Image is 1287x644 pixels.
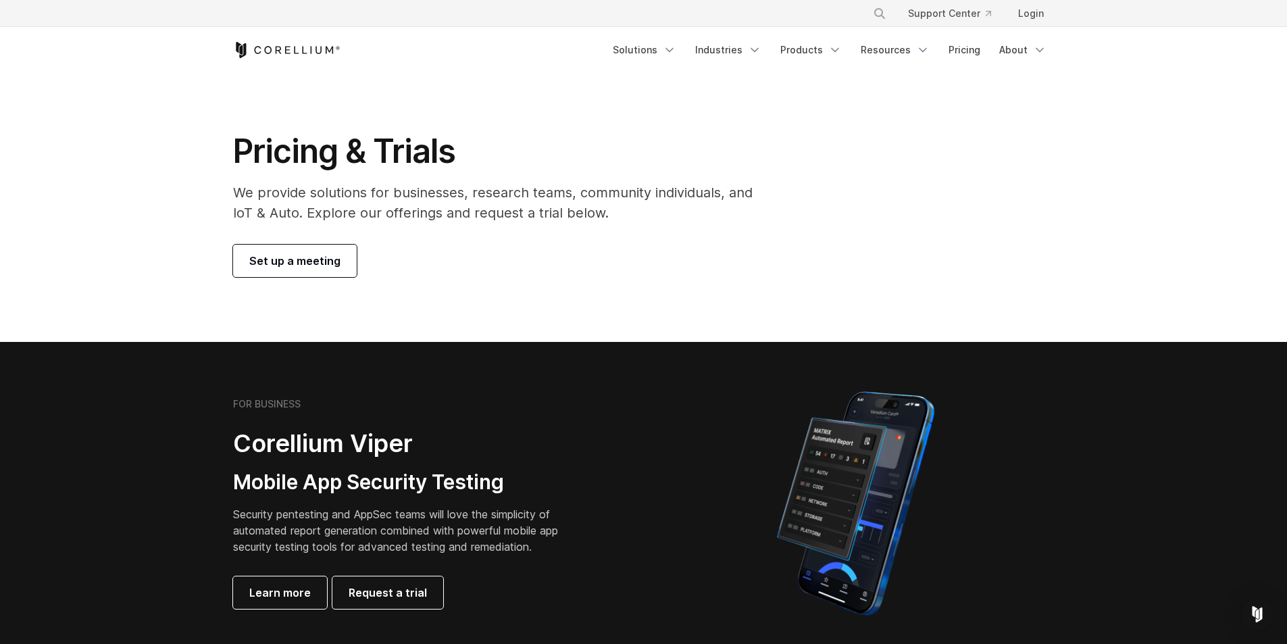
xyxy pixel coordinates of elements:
a: Industries [687,38,769,62]
a: Set up a meeting [233,245,357,277]
a: Request a trial [332,576,443,609]
a: Support Center [897,1,1002,26]
a: Corellium Home [233,42,340,58]
img: Corellium MATRIX automated report on iPhone showing app vulnerability test results across securit... [754,385,957,622]
div: Navigation Menu [857,1,1055,26]
div: Navigation Menu [605,38,1055,62]
div: Open Intercom Messenger [1241,598,1273,630]
a: Login [1007,1,1055,26]
a: Products [772,38,850,62]
a: About [991,38,1055,62]
a: Pricing [940,38,988,62]
span: Request a trial [349,585,427,601]
h1: Pricing & Trials [233,131,772,172]
span: Set up a meeting [249,253,340,269]
span: Learn more [249,585,311,601]
p: We provide solutions for businesses, research teams, community individuals, and IoT & Auto. Explo... [233,182,772,223]
a: Solutions [605,38,684,62]
p: Security pentesting and AppSec teams will love the simplicity of automated report generation comb... [233,506,579,555]
button: Search [867,1,892,26]
h2: Corellium Viper [233,428,579,459]
a: Resources [853,38,938,62]
h6: FOR BUSINESS [233,398,301,410]
a: Learn more [233,576,327,609]
h3: Mobile App Security Testing [233,470,579,495]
